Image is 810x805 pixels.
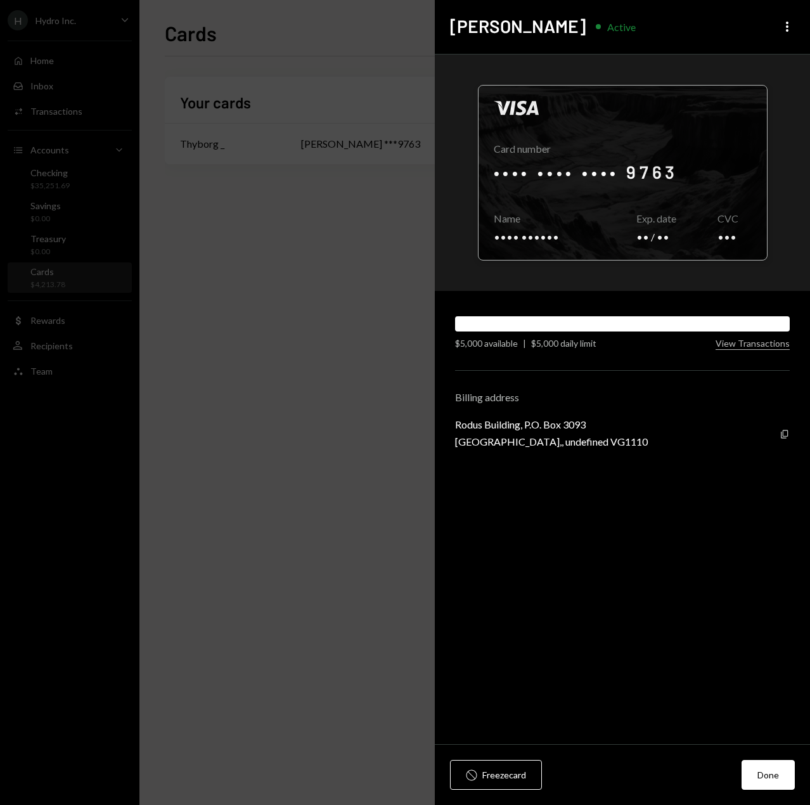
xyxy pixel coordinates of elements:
div: Click to reveal [478,85,768,261]
button: View Transactions [716,338,790,350]
div: Billing address [455,391,790,403]
div: Freeze card [482,768,526,782]
div: Rodus Building, P.O. Box 3093 [455,418,648,430]
div: $5,000 available [455,337,518,350]
button: Done [742,760,795,790]
button: Freezecard [450,760,542,790]
h2: [PERSON_NAME] [450,14,586,39]
div: [GEOGRAPHIC_DATA],, undefined VG1110 [455,435,648,448]
div: Active [607,21,636,33]
div: $5,000 daily limit [531,337,596,350]
div: | [523,337,526,350]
